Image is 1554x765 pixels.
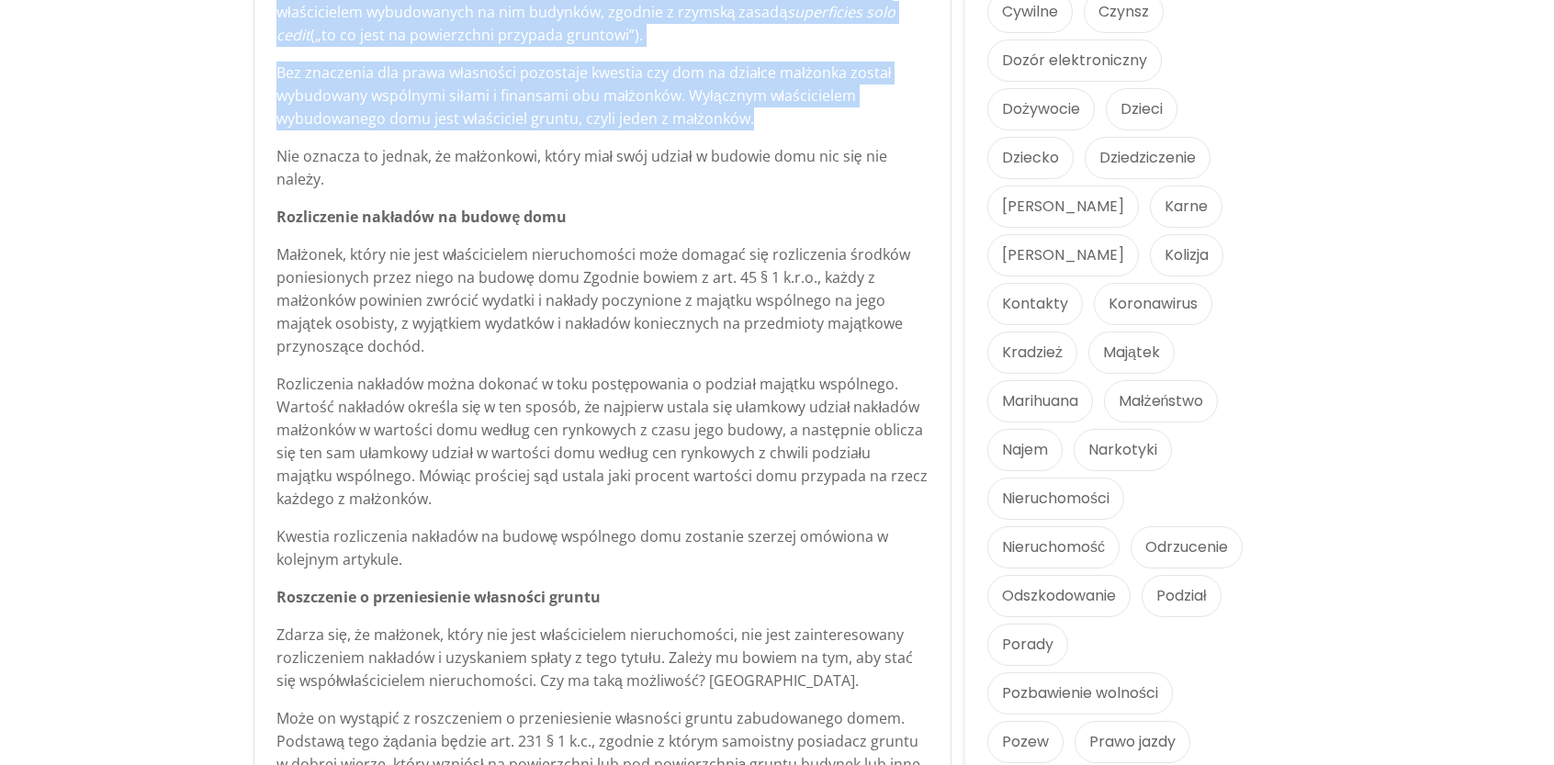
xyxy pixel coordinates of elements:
[987,186,1139,228] a: [PERSON_NAME]
[1094,283,1212,325] a: Koronawirus
[276,587,601,607] strong: Roszczenie o przeniesienie własności gruntu
[276,145,929,191] p: Nie oznacza to jednak, że małżonkowi, który miał swój udział w budowie domu nic się nie należy.
[987,575,1131,617] a: Odszkodowanie
[276,207,567,227] strong: Rozliczenie nakładów na budowę domu
[276,243,929,358] p: Małżonek, który nie jest właścicielem nieruchomości może domagać się rozliczenia środków poniesio...
[1142,575,1222,617] a: Podział
[987,526,1120,568] a: Nieruchomość
[276,373,929,511] p: Rozliczenia nakładów można dokonać w toku postępowania o podział majątku wspólnego. Wartość nakła...
[987,332,1077,374] a: Kradzież
[1104,380,1218,422] a: Małżeństwo
[1075,721,1190,763] a: Prawo jazdy
[987,234,1139,276] a: [PERSON_NAME]
[1131,526,1243,568] a: Odrzucenie
[987,672,1173,714] a: Pozbawienie wolności
[987,39,1162,82] a: Dozór elektroniczny
[987,721,1064,763] a: Pozew
[276,525,929,571] p: Kwestia rozliczenia nakładów na budowę wspólnego domu zostanie szerzej omówiona w kolejnym artykule.
[987,137,1074,179] a: Dziecko
[987,478,1124,520] a: Nieruchomości
[1088,332,1175,374] a: Majątek
[276,624,929,692] p: Zdarza się, że małżonek, który nie jest właścicielem nieruchomości, nie jest zainteresowany rozli...
[1150,186,1222,228] a: Karne
[276,62,929,130] p: Bez znaczenia dla prawa własności pozostaje kwestia czy dom na działce małżonka został wybudowany...
[1074,429,1172,471] a: Narkotyki
[1150,234,1223,276] a: Kolizja
[987,429,1063,471] a: Najem
[987,283,1083,325] a: Kontakty
[987,380,1093,422] a: Marihuana
[987,88,1095,130] a: Dożywocie
[1106,88,1177,130] a: Dzieci
[1085,137,1211,179] a: Dziedziczenie
[987,624,1068,666] a: Porady
[276,2,895,45] em: superficies solo cedit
